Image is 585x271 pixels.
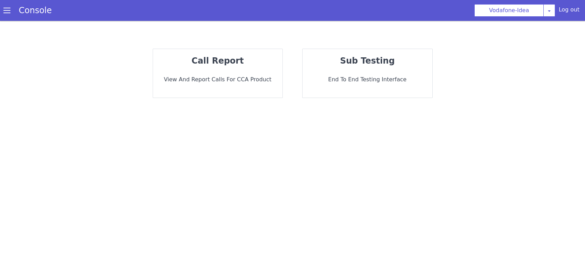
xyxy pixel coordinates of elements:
[10,6,60,15] a: Console
[192,56,244,66] strong: call report
[159,75,277,84] p: View and report calls for CCA Product
[559,6,579,17] div: Log out
[340,56,395,66] strong: sub testing
[474,4,544,17] button: Vodafone-Idea
[308,75,427,84] p: End to End Testing Interface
